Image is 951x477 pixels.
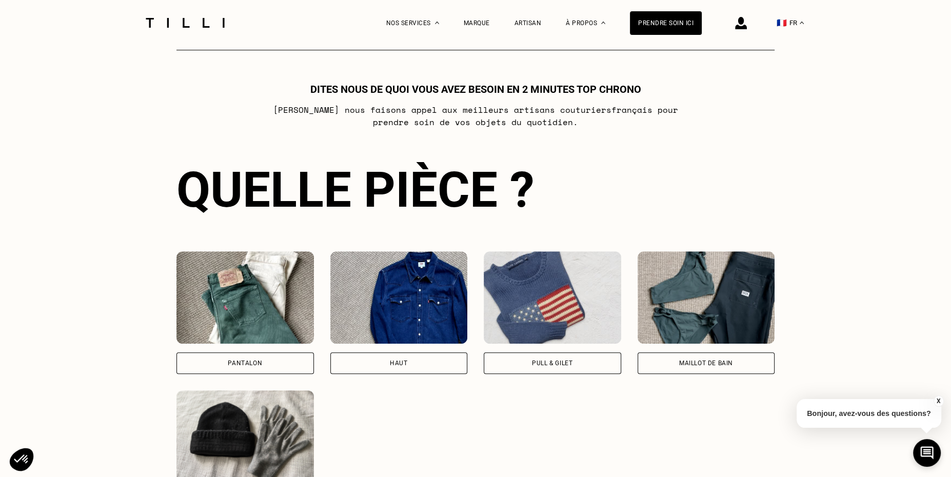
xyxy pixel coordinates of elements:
[176,161,775,218] div: Quelle pièce ?
[176,251,314,344] img: Tilli retouche votre Pantalon
[933,395,943,407] button: X
[310,83,641,95] h1: Dites nous de quoi vous avez besoin en 2 minutes top chrono
[638,251,775,344] img: Tilli retouche votre Maillot de bain
[464,19,490,27] a: Marque
[601,22,605,24] img: Menu déroulant à propos
[797,399,941,428] p: Bonjour, avez-vous des questions?
[679,360,733,366] div: Maillot de bain
[272,104,679,128] p: [PERSON_NAME] nous faisons appel aux meilleurs artisans couturiers français pour prendre soin de ...
[435,22,439,24] img: Menu déroulant
[330,251,468,344] img: Tilli retouche votre Haut
[532,360,572,366] div: Pull & gilet
[228,360,262,366] div: Pantalon
[142,18,228,28] img: Logo du service de couturière Tilli
[800,22,804,24] img: menu déroulant
[630,11,702,35] a: Prendre soin ici
[390,360,407,366] div: Haut
[514,19,542,27] a: Artisan
[735,17,747,29] img: icône connexion
[484,251,621,344] img: Tilli retouche votre Pull & gilet
[777,18,787,28] span: 🇫🇷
